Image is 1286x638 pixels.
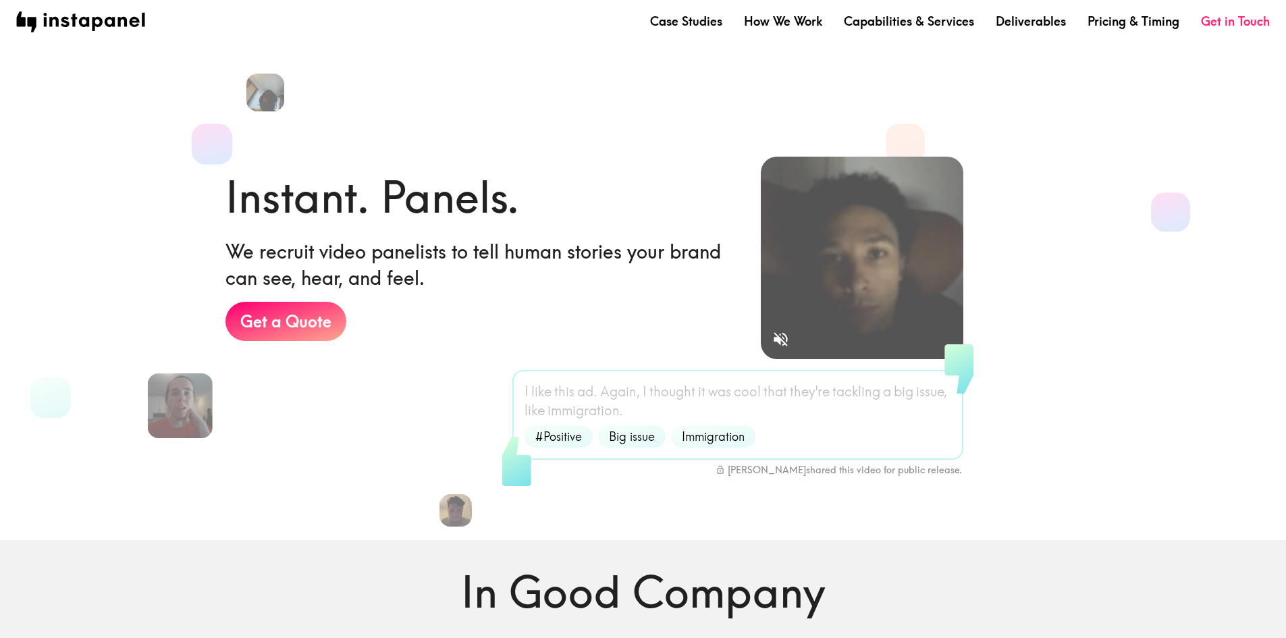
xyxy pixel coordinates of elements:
[225,238,740,291] h6: We recruit video panelists to tell human stories your brand can see, hear, and feel.
[883,382,891,401] span: a
[547,401,623,420] span: immigration.
[577,382,597,401] span: ad.
[554,382,574,401] span: this
[894,382,913,401] span: big
[674,428,753,445] span: Immigration
[525,401,545,420] span: like
[254,562,1032,622] h1: In Good Company
[439,494,472,527] img: Liam
[916,382,947,401] span: issue,
[531,382,552,401] span: like
[708,382,731,401] span: was
[1201,13,1270,30] a: Get in Touch
[225,167,519,228] h1: Instant. Panels.
[763,382,787,401] span: that
[716,464,962,476] div: [PERSON_NAME] shared this video for public release.
[600,382,640,401] span: Again,
[996,13,1066,30] a: Deliverables
[844,13,974,30] a: Capabilities & Services
[246,74,284,111] img: Jacqueline
[698,382,705,401] span: it
[766,325,795,354] button: Sound is off
[527,428,590,445] span: #Positive
[734,382,761,401] span: cool
[649,382,695,401] span: thought
[650,13,722,30] a: Case Studies
[525,382,529,401] span: I
[601,428,663,445] span: Big issue
[643,382,647,401] span: I
[790,382,830,401] span: they're
[744,13,822,30] a: How We Work
[16,11,145,32] img: instapanel
[1088,13,1179,30] a: Pricing & Timing
[147,373,212,438] img: Elizabeth
[225,302,346,341] a: Get a Quote
[832,382,880,401] span: tackling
